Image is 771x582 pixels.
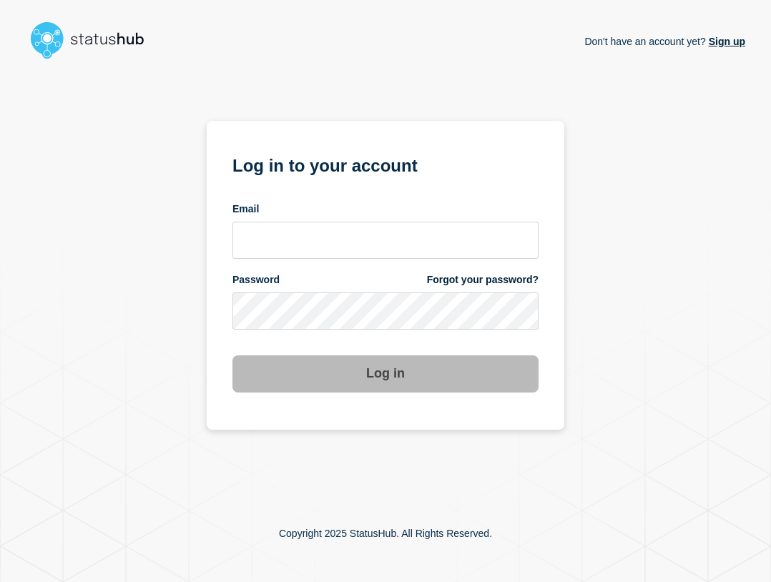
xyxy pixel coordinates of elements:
h1: Log in to your account [232,151,539,177]
img: StatusHub logo [26,17,162,63]
span: Password [232,273,280,287]
p: Copyright 2025 StatusHub. All Rights Reserved. [279,528,492,539]
p: Don't have an account yet? [584,24,745,59]
button: Log in [232,355,539,393]
a: Forgot your password? [427,273,539,287]
a: Sign up [706,36,745,47]
span: Email [232,202,259,216]
input: password input [232,292,539,330]
input: email input [232,222,539,259]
